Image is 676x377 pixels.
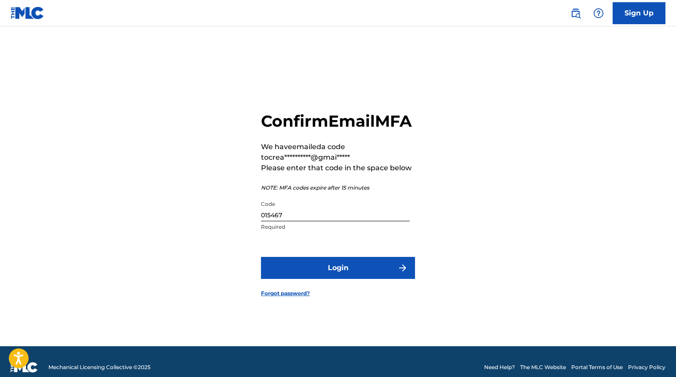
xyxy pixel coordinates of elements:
[261,257,415,279] button: Login
[628,363,665,371] a: Privacy Policy
[567,4,584,22] a: Public Search
[571,363,623,371] a: Portal Terms of Use
[520,363,566,371] a: The MLC Website
[11,7,44,19] img: MLC Logo
[613,2,665,24] a: Sign Up
[397,263,408,273] img: f7272a7cc735f4ea7f67.svg
[261,163,415,173] p: Please enter that code in the space below
[261,289,310,297] a: Forgot password?
[570,8,581,18] img: search
[484,363,515,371] a: Need Help?
[590,4,607,22] div: Help
[261,111,415,131] h2: Confirm Email MFA
[11,362,38,373] img: logo
[593,8,604,18] img: help
[48,363,151,371] span: Mechanical Licensing Collective © 2025
[261,184,415,192] p: NOTE: MFA codes expire after 15 minutes
[261,223,410,231] p: Required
